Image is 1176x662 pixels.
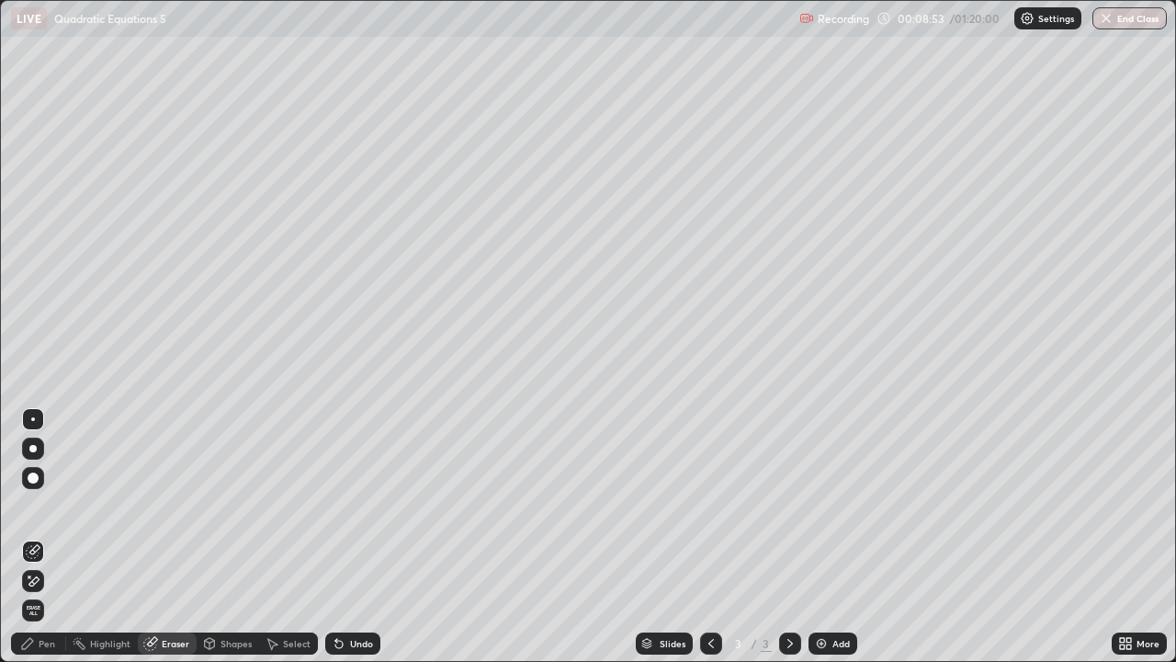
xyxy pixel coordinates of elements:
div: Undo [350,639,373,648]
div: 3 [761,635,772,652]
img: end-class-cross [1099,11,1114,26]
div: Select [283,639,311,648]
div: More [1136,639,1159,648]
div: 3 [729,638,748,649]
img: class-settings-icons [1020,11,1035,26]
p: Quadratic Equations 5 [54,11,166,26]
div: / [752,638,757,649]
p: Settings [1038,14,1074,23]
p: LIVE [17,11,41,26]
div: Shapes [220,639,252,648]
span: Erase all [23,605,43,616]
div: Eraser [162,639,189,648]
p: Recording [818,12,869,26]
div: Add [832,639,850,648]
button: End Class [1092,7,1167,29]
div: Slides [660,639,685,648]
div: Highlight [90,639,130,648]
img: add-slide-button [814,636,829,651]
div: Pen [39,639,55,648]
img: recording.375f2c34.svg [799,11,814,26]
